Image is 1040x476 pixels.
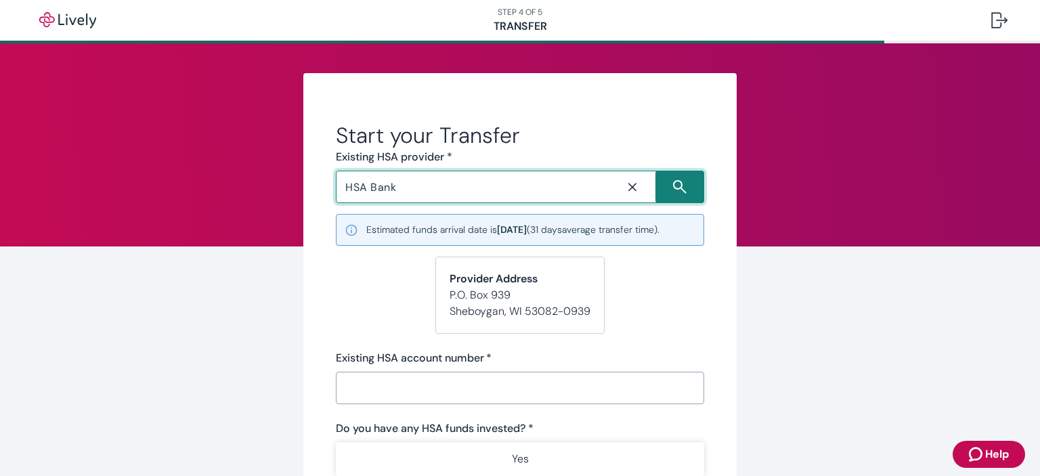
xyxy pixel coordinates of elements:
button: Zendesk support iconHelp [953,441,1025,468]
p: Sheboygan , WI 53082-0939 [450,303,590,320]
svg: Search icon [673,180,687,194]
strong: Provider Address [450,272,538,286]
button: Log out [980,4,1018,37]
button: Close icon [609,172,655,202]
label: Existing HSA provider * [336,149,452,165]
svg: Close icon [626,180,639,194]
b: [DATE] [497,223,527,236]
button: Search icon [655,171,704,203]
label: Existing HSA account number [336,350,492,366]
h2: Start your Transfer [336,122,704,149]
input: Search input [340,177,609,196]
button: Yes [336,442,704,476]
small: Estimated funds arrival date is ( 31 days average transfer time). [366,223,659,237]
img: Lively [30,12,106,28]
svg: Zendesk support icon [969,446,985,462]
p: Yes [512,451,529,467]
p: P.O. Box 939 [450,287,590,303]
span: Help [985,446,1009,462]
label: Do you have any HSA funds invested? * [336,420,534,437]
